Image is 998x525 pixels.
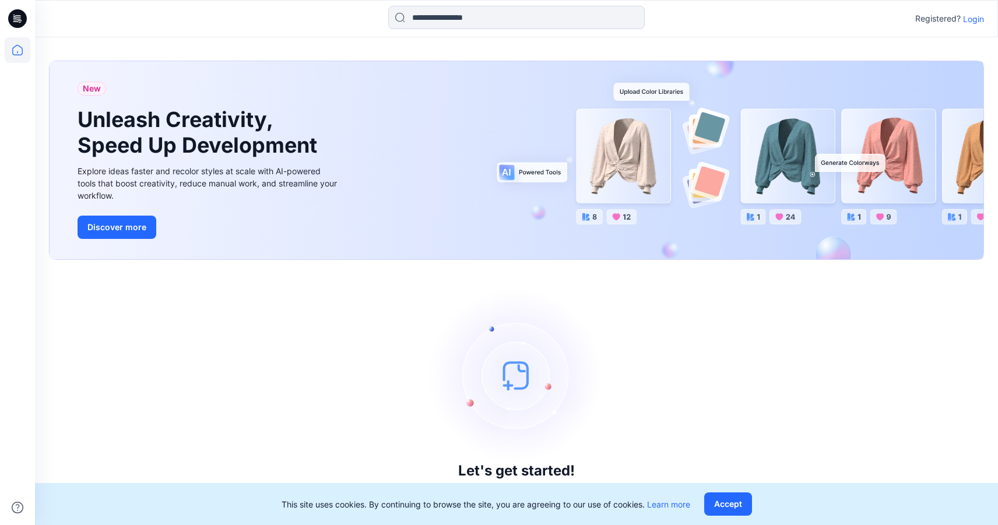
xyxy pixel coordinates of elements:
p: Login [963,13,984,25]
p: This site uses cookies. By continuing to browse the site, you are agreeing to our use of cookies. [282,498,690,510]
img: empty-state-image.svg [429,288,604,463]
span: New [83,82,101,96]
p: Registered? [915,12,961,26]
a: Discover more [78,216,340,239]
h1: Unleash Creativity, Speed Up Development [78,107,322,157]
div: Explore ideas faster and recolor styles at scale with AI-powered tools that boost creativity, red... [78,165,340,202]
a: Learn more [647,499,690,509]
h3: Let's get started! [458,463,575,479]
button: Accept [704,492,752,516]
button: Discover more [78,216,156,239]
